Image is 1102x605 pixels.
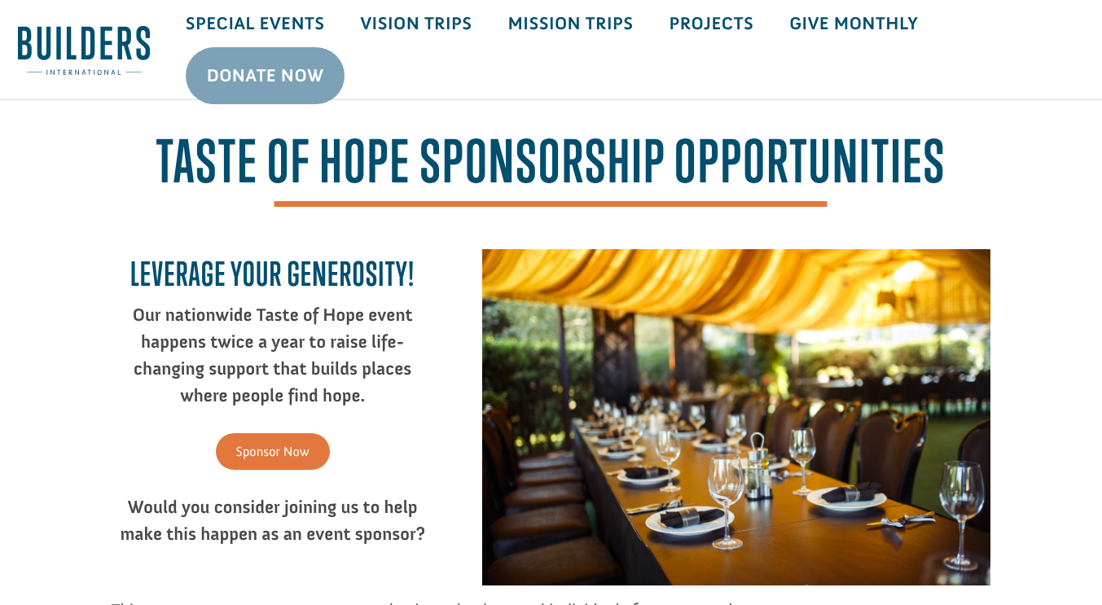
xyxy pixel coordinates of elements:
strong: Our nationwide Taste of Hope event happens twice a year to raise life-changing support that build... [133,304,413,406]
img: Builders International [18,25,150,76]
img: IMG_5284 [482,249,990,585]
strong: Would you consider joining us to help make this happen as an event sponsor? [120,496,425,545]
strong: Leverage your generosity! [130,254,415,293]
a: Sponsor Now [216,433,330,470]
span: Taste of Hope Sponsorship Opportunities [156,133,946,207]
a: Donate Now [186,47,345,104]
